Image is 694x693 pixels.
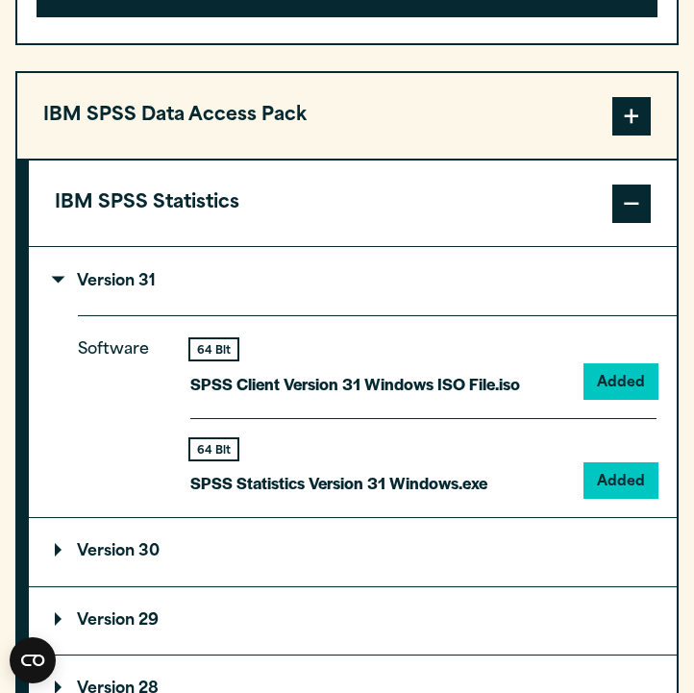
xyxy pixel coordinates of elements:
[10,637,56,683] button: Open CMP widget
[10,637,56,683] div: CookieBot Widget Contents
[78,336,164,482] p: Software
[190,370,520,398] p: SPSS Client Version 31 Windows ISO File.iso
[29,587,677,655] summary: Version 29
[585,464,657,497] button: Added
[55,544,160,559] p: Version 30
[585,365,657,398] button: Added
[17,73,677,159] button: IBM SPSS Data Access Pack
[29,518,677,585] summary: Version 30
[29,247,677,314] summary: Version 31
[190,339,237,359] div: 64 Bit
[55,274,156,289] p: Version 31
[29,161,677,246] button: IBM SPSS Statistics
[190,469,487,497] p: SPSS Statistics Version 31 Windows.exe
[190,439,237,459] div: 64 Bit
[55,613,159,629] p: Version 29
[10,637,56,683] svg: CookieBot Widget Icon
